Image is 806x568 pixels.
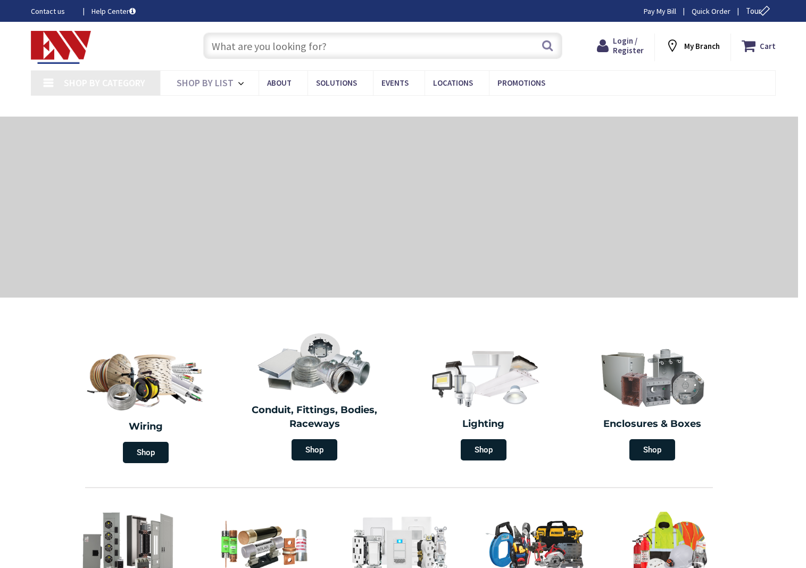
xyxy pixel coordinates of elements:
div: My Branch [665,36,720,55]
span: Shop [629,439,675,460]
a: Help Center [92,6,136,17]
h2: Enclosures & Boxes [576,417,729,431]
a: Quick Order [692,6,730,17]
span: Shop [461,439,506,460]
input: What are you looking for? [203,32,562,59]
h2: Wiring [67,420,225,434]
a: Login / Register [597,36,644,55]
span: Locations [433,78,473,88]
span: Login / Register [613,36,644,55]
a: Conduit, Fittings, Bodies, Raceways Shop [233,327,397,466]
span: Shop [292,439,337,460]
a: Wiring Shop [61,341,230,468]
span: Shop By List [177,77,234,89]
span: Events [381,78,409,88]
strong: My Branch [684,41,720,51]
h2: Lighting [407,417,560,431]
img: Electrical Wholesalers, Inc. [31,31,92,64]
span: Tour [746,6,773,16]
h2: Conduit, Fittings, Bodies, Raceways [238,404,392,431]
span: Solutions [316,78,357,88]
span: Shop [123,442,169,463]
a: Enclosures & Boxes Shop [571,341,735,466]
a: Contact us [31,6,74,17]
a: Lighting Shop [402,341,566,466]
a: Cart [742,36,776,55]
strong: Cart [760,36,776,55]
span: About [267,78,292,88]
a: Pay My Bill [644,6,676,17]
span: Promotions [497,78,545,88]
span: Shop By Category [64,77,145,89]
